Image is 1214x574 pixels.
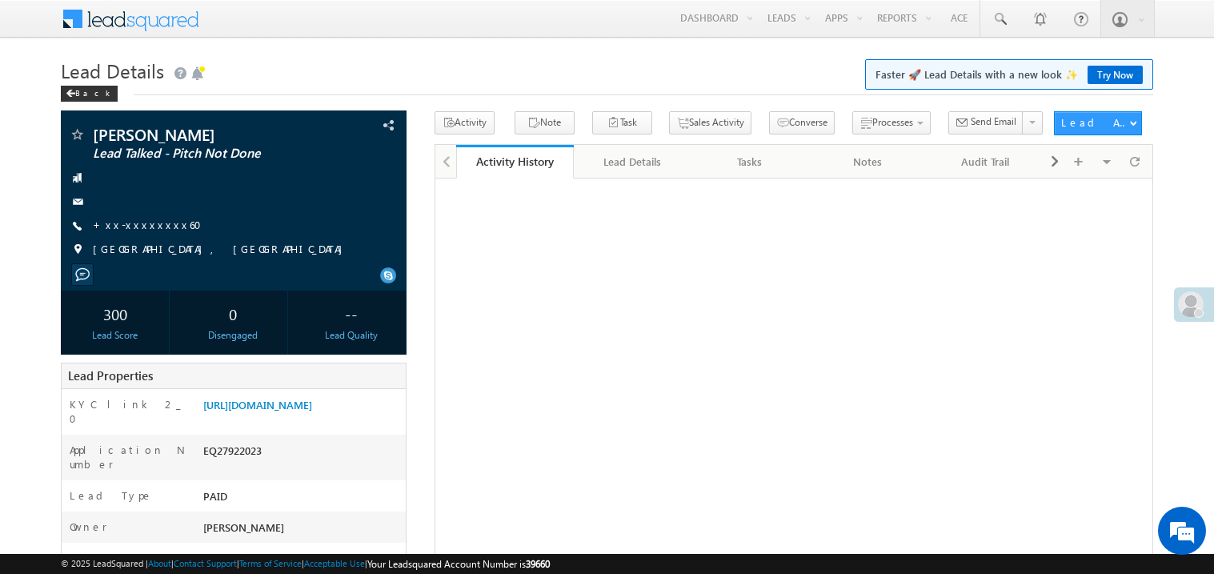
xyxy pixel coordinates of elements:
a: [URL][DOMAIN_NAME] [203,398,312,411]
span: Your Leadsquared Account Number is [367,558,550,570]
button: Activity [435,111,495,134]
a: Notes [809,145,927,179]
div: Disengaged [182,328,283,343]
a: Contact Support [174,558,237,568]
div: Lead Quality [301,328,402,343]
button: Lead Actions [1054,111,1142,135]
a: About [148,558,171,568]
div: PAID [199,488,406,511]
label: Owner [70,520,107,534]
div: Lead Actions [1061,115,1129,130]
div: Audit Trail [940,152,1030,171]
span: [PERSON_NAME] [93,126,307,142]
span: Lead Properties [68,367,153,383]
span: Send Email [971,114,1016,129]
div: Activity History [468,154,562,169]
span: [GEOGRAPHIC_DATA], [GEOGRAPHIC_DATA] [93,242,351,258]
label: Application Number [70,443,186,472]
div: Tasks [704,152,795,171]
span: Lead Talked - Pitch Not Done [93,146,307,162]
div: Notes [822,152,912,171]
button: Send Email [948,111,1024,134]
label: KYC link 2_0 [70,397,186,426]
button: Processes [852,111,931,134]
button: Note [515,111,575,134]
label: Lead Type [70,488,153,503]
div: Lead Details [587,152,677,171]
button: Sales Activity [669,111,751,134]
a: Activity History [456,145,574,179]
a: Audit Trail [927,145,1044,179]
span: Faster 🚀 Lead Details with a new look ✨ [875,66,1143,82]
div: 0 [182,299,283,328]
div: Back [61,86,118,102]
a: Lead Details [574,145,691,179]
a: Try Now [1088,66,1143,84]
span: © 2025 LeadSquared | | | | | [61,556,550,572]
div: Lead Score [65,328,166,343]
div: -- [301,299,402,328]
a: +xx-xxxxxxxx60 [93,218,211,231]
button: Task [592,111,652,134]
a: Tasks [691,145,809,179]
button: Converse [769,111,835,134]
span: Processes [872,116,913,128]
span: Lead Details [61,58,164,83]
a: Back [61,85,126,98]
a: Terms of Service [239,558,302,568]
span: 39660 [526,558,550,570]
span: [PERSON_NAME] [203,520,284,534]
a: Acceptable Use [304,558,365,568]
div: EQ27922023 [199,443,406,465]
div: 300 [65,299,166,328]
